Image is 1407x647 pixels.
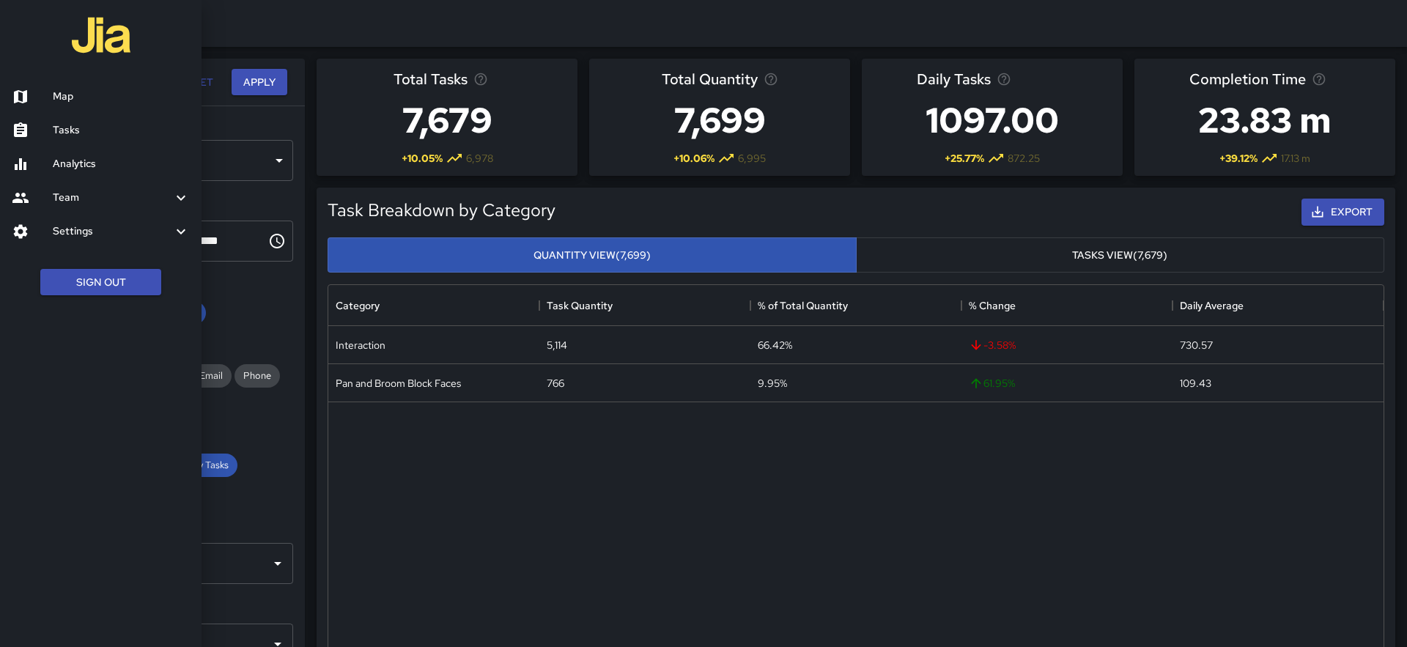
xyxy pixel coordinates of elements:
h6: Analytics [53,156,190,172]
button: Sign Out [40,269,161,296]
h6: Settings [53,223,172,240]
h6: Team [53,190,172,206]
h6: Tasks [53,122,190,138]
h6: Map [53,89,190,105]
img: jia-logo [72,6,130,64]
